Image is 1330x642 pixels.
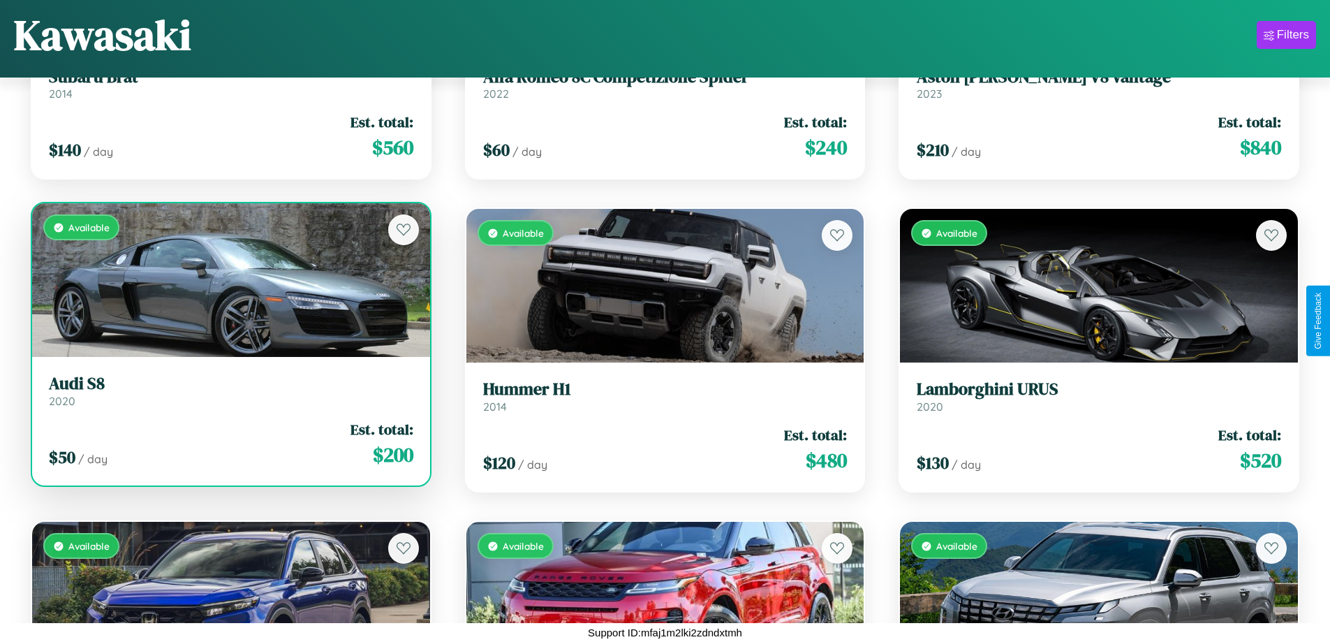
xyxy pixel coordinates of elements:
[1218,112,1281,132] span: Est. total:
[483,138,510,161] span: $ 60
[483,379,848,400] h3: Hummer H1
[49,87,73,101] span: 2014
[68,221,110,233] span: Available
[936,540,977,552] span: Available
[372,133,413,161] span: $ 560
[952,145,981,159] span: / day
[917,379,1281,414] a: Lamborghini URUS2020
[1240,133,1281,161] span: $ 840
[784,425,847,445] span: Est. total:
[49,374,413,408] a: Audi S82020
[784,112,847,132] span: Est. total:
[1257,21,1316,49] button: Filters
[917,451,949,474] span: $ 130
[512,145,542,159] span: / day
[917,400,943,414] span: 2020
[14,6,191,64] h1: Kawasaki
[49,446,75,469] span: $ 50
[483,67,848,87] h3: Alfa Romeo 8C Competizione Spider
[917,67,1281,101] a: Aston [PERSON_NAME] V8 Vantage2023
[483,451,515,474] span: $ 120
[68,540,110,552] span: Available
[483,67,848,101] a: Alfa Romeo 8C Competizione Spider2022
[503,227,544,239] span: Available
[917,87,942,101] span: 2023
[49,67,413,101] a: Subaru Brat2014
[917,379,1281,400] h3: Lamborghini URUS
[518,458,547,472] span: / day
[952,458,981,472] span: / day
[805,133,847,161] span: $ 240
[49,394,75,408] span: 2020
[588,623,742,642] p: Support ID: mfaj1m2lki2zdndxtmh
[917,67,1281,87] h3: Aston [PERSON_NAME] V8 Vantage
[1240,446,1281,474] span: $ 520
[350,112,413,132] span: Est. total:
[1313,293,1323,349] div: Give Feedback
[483,379,848,414] a: Hummer H12014
[78,452,108,466] span: / day
[1277,28,1309,42] div: Filters
[483,400,507,414] span: 2014
[503,540,544,552] span: Available
[350,419,413,439] span: Est. total:
[49,138,81,161] span: $ 140
[936,227,977,239] span: Available
[917,138,949,161] span: $ 210
[49,374,413,394] h3: Audi S8
[483,87,509,101] span: 2022
[806,446,847,474] span: $ 480
[373,441,413,469] span: $ 200
[84,145,113,159] span: / day
[1218,425,1281,445] span: Est. total:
